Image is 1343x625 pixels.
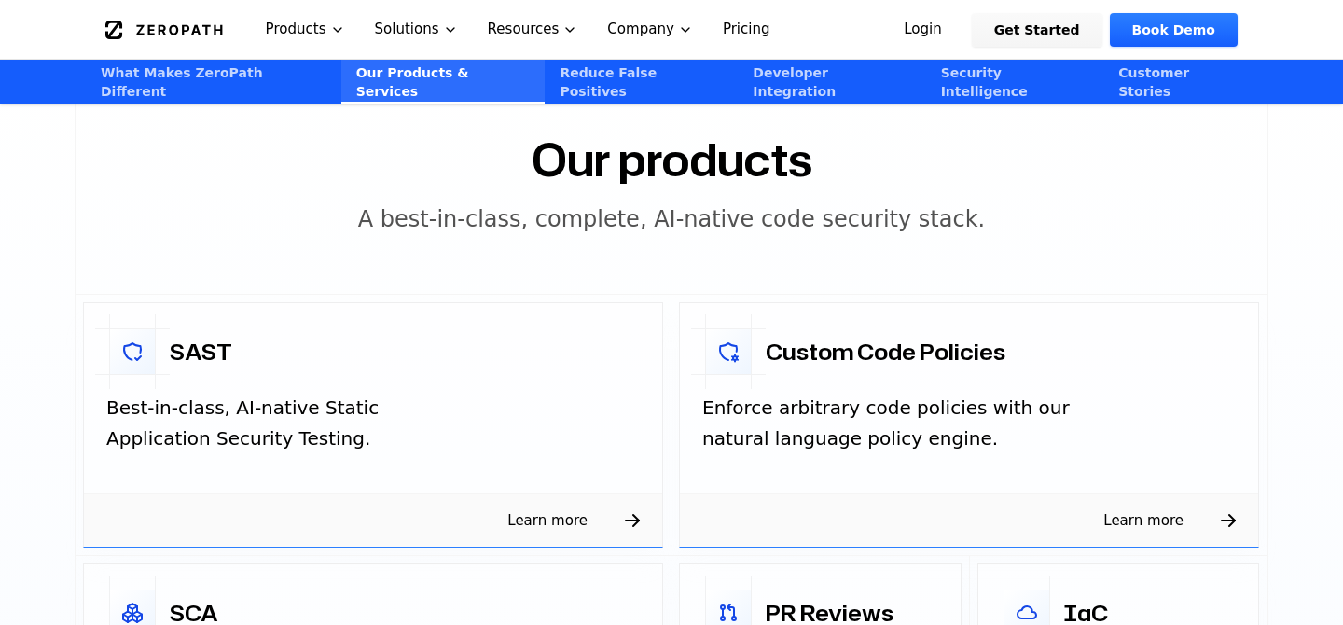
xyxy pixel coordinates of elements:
span: Learn more [1081,506,1206,535]
a: Custom Code PoliciesEnforce arbitrary code policies with our natural language policy engine.Learn... [671,295,1267,556]
a: Book Demo [1110,13,1238,47]
a: Login [881,13,964,47]
a: SASTBest-in-class, AI-native Static Application Security Testing.Learn more [76,295,671,556]
a: Get Started [972,13,1102,47]
h2: Our products [532,137,812,182]
h3: SAST [170,337,232,367]
a: Security Intelligence [926,60,1104,104]
a: Reduce False Positives [545,60,738,104]
p: Enforce arbitrary code policies with our natural language policy engine. [702,393,1075,453]
p: Best-in-class, AI-native Static Application Security Testing. [106,393,479,453]
a: What Makes ZeroPath Different [86,60,341,104]
h5: A best-in-class, complete, AI-native code security stack. [358,204,985,234]
h3: Custom Code Policies [766,337,1005,367]
a: Developer Integration [738,60,925,104]
a: Customer Stories [1103,60,1257,104]
span: Learn more [485,506,610,535]
a: Our Products & Services [341,60,546,104]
